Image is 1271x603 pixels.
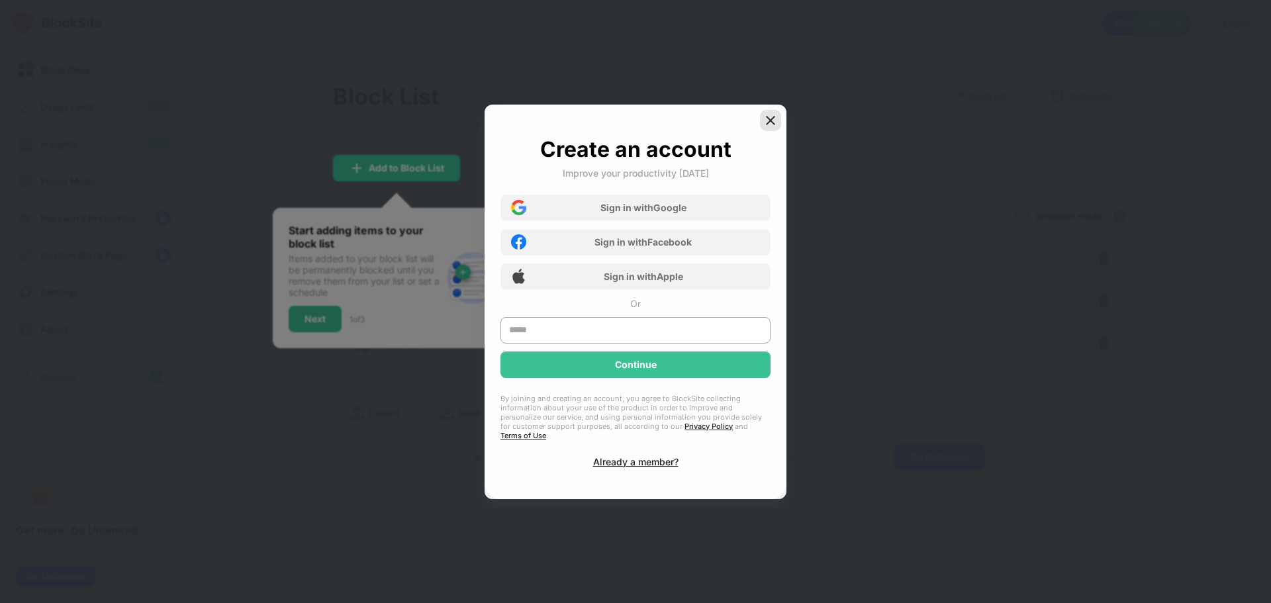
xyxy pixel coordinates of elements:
[511,200,526,215] img: google-icon.png
[593,456,679,467] div: Already a member?
[604,271,683,282] div: Sign in with Apple
[511,234,526,250] img: facebook-icon.png
[563,167,709,179] div: Improve your productivity [DATE]
[600,202,686,213] div: Sign in with Google
[615,359,657,370] div: Continue
[540,136,731,162] div: Create an account
[630,298,641,309] div: Or
[500,394,771,440] div: By joining and creating an account, you agree to BlockSite collecting information about your use ...
[594,236,692,248] div: Sign in with Facebook
[500,431,546,440] a: Terms of Use
[511,269,526,284] img: apple-icon.png
[684,422,733,431] a: Privacy Policy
